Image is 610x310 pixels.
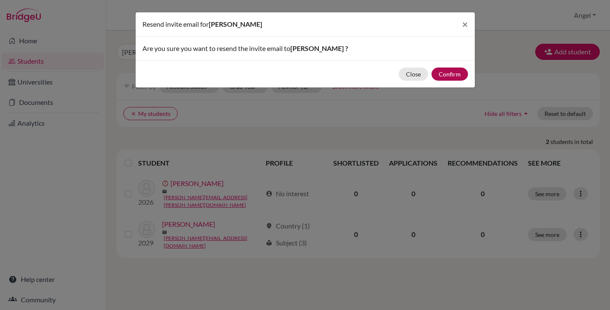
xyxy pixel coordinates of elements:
span: [PERSON_NAME] [209,20,262,28]
span: × [462,18,468,30]
button: Close [455,12,475,36]
button: Close [399,68,428,81]
button: Confirm [431,68,468,81]
p: Are you sure you want to resend the invite email to [142,43,468,54]
span: Resend invite email for [142,20,209,28]
span: [PERSON_NAME] ? [290,44,348,52]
